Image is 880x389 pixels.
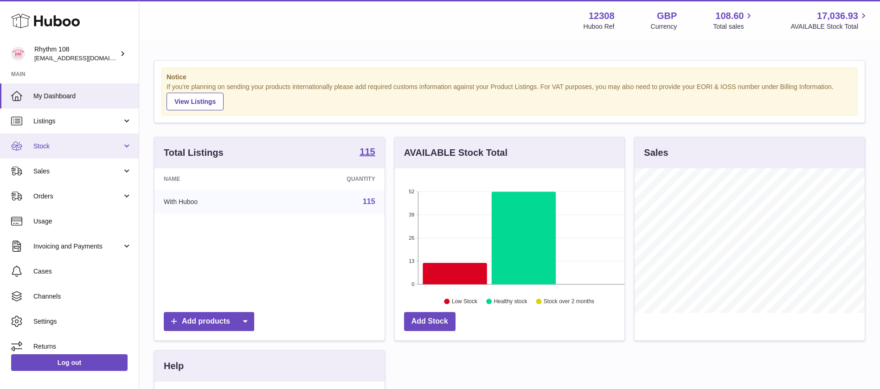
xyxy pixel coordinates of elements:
[651,22,677,31] div: Currency
[589,10,615,22] strong: 12308
[154,190,276,214] td: With Huboo
[33,192,122,201] span: Orders
[584,22,615,31] div: Huboo Ref
[33,242,122,251] span: Invoicing and Payments
[409,212,414,217] text: 39
[33,117,122,126] span: Listings
[33,292,132,301] span: Channels
[167,73,853,82] strong: Notice
[363,198,375,205] a: 115
[790,10,869,31] a: 17,036.93 AVAILABLE Stock Total
[33,267,132,276] span: Cases
[404,312,456,331] a: Add Stock
[33,142,122,151] span: Stock
[11,47,25,61] img: orders@rhythm108.com
[644,147,668,159] h3: Sales
[409,258,414,264] text: 13
[33,317,132,326] span: Settings
[411,281,414,287] text: 0
[817,10,858,22] span: 17,036.93
[404,147,507,159] h3: AVAILABLE Stock Total
[452,298,478,305] text: Low Stock
[360,147,375,156] strong: 115
[494,298,527,305] text: Healthy stock
[33,167,122,176] span: Sales
[154,168,276,190] th: Name
[657,10,677,22] strong: GBP
[164,312,254,331] a: Add products
[33,342,132,351] span: Returns
[544,298,594,305] text: Stock over 2 months
[167,93,224,110] a: View Listings
[164,360,184,372] h3: Help
[715,10,744,22] span: 108.60
[409,189,414,194] text: 52
[713,10,754,31] a: 108.60 Total sales
[33,92,132,101] span: My Dashboard
[360,147,375,158] a: 115
[790,22,869,31] span: AVAILABLE Stock Total
[167,83,853,110] div: If you're planning on sending your products internationally please add required customs informati...
[276,168,384,190] th: Quantity
[164,147,224,159] h3: Total Listings
[713,22,754,31] span: Total sales
[34,45,118,63] div: Rhythm 108
[34,54,136,62] span: [EMAIL_ADDRESS][DOMAIN_NAME]
[33,217,132,226] span: Usage
[11,354,128,371] a: Log out
[409,235,414,241] text: 26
